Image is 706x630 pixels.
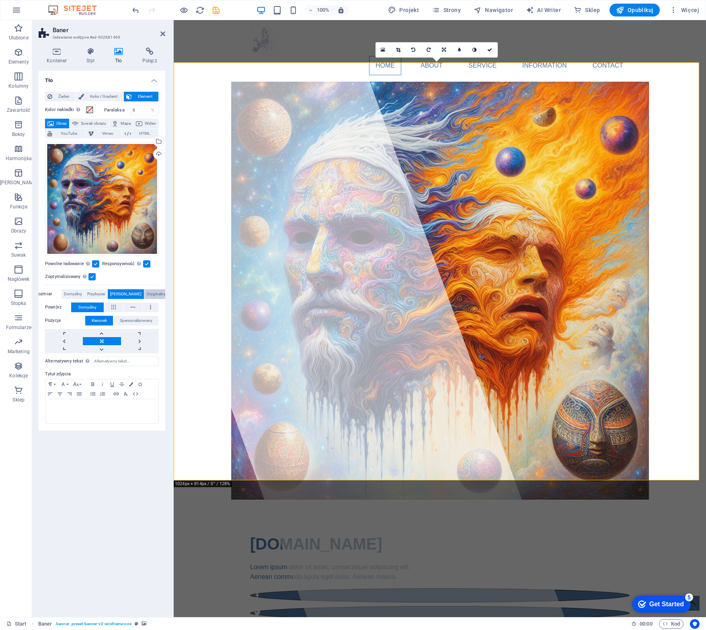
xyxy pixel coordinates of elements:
button: Vimeo [86,129,121,138]
button: Usercentrics [690,619,700,629]
span: Więcej [669,6,699,14]
span: AI Writer [526,6,561,14]
h4: Tło [39,71,165,85]
h6: 100% [316,5,329,15]
button: save [211,5,221,15]
span: Kolor / Gradient [86,92,121,101]
button: Żaden [45,92,76,101]
button: Strikethrough [117,379,127,389]
button: Kierunek [85,316,113,325]
button: Domyślny [62,289,84,299]
label: Alternatywny tekst [45,356,92,366]
p: Formularze [6,324,31,331]
button: Przykrycie [85,289,107,299]
a: Skala szarości [467,42,482,58]
p: Sklep [12,397,25,403]
div: 5 [57,2,66,10]
button: Kod [659,619,683,629]
span: [DOMAIN_NAME] [76,515,209,533]
button: AI Writer [523,4,564,16]
span: Domyślny [64,289,82,299]
span: Obraz [56,119,67,128]
span: Żaden [55,92,73,101]
button: Bold (Ctrl+B) [88,379,98,389]
button: Icons [135,379,144,389]
button: Więcej [666,4,702,16]
span: Suwak obrazu [81,119,106,128]
label: Tytuł zdjęcia [45,369,159,379]
i: Ten element zawiera tło [142,622,146,626]
p: Ulubione [9,35,29,41]
span: Domyślny [78,303,96,312]
p: Marketing [8,348,30,355]
h6: Czas sesji [631,619,653,629]
button: Kliknij tutaj, aby wyjść z trybu podglądu i kontynuować edycję [179,5,189,15]
span: Przykrycie [87,289,105,299]
div: % [147,105,158,115]
h4: Kontener [39,47,78,64]
input: Alternatywny tekst... [92,356,159,366]
button: Align Right [65,389,74,399]
span: 00 00 [640,619,652,629]
span: Nawigator [474,6,513,14]
a: Potwierdź ( Ctrl ⏎ ) [482,42,498,58]
button: Wideo [133,119,158,128]
i: Cofnij: change_background_size (Ctrl+Z) [131,6,140,15]
label: Paralaksa [104,108,130,112]
p: Kolumny [8,83,29,89]
a: Rozmyj [452,42,467,58]
button: reload [195,5,205,15]
i: Ten element jest konfigurowalnym ustawieniem wstępnym [135,622,138,626]
p: Obrazy [11,228,27,234]
p: Stopka [11,300,27,307]
p: Elementy [8,59,29,65]
button: Paragraph Format [45,379,58,389]
button: HTML [131,389,140,399]
i: Przeładuj stronę [195,6,205,15]
label: Kolor nakładki [45,105,85,115]
button: Align Center [55,389,65,399]
button: YouTube [45,129,85,138]
button: Strony [429,4,464,16]
span: Spersonalizowany [120,316,152,325]
button: Colors [127,379,135,389]
button: Font Size [71,379,84,389]
button: [PERSON_NAME] [108,289,144,299]
button: Element [124,92,158,101]
p: Harmonijka [6,155,32,162]
a: Kliknij, aby anulować zaznaczenie. Kliknij dwukrotnie, aby otworzyć Strony [6,619,27,629]
span: Kierunek [92,316,107,325]
span: Sklep [574,6,600,14]
span: YouTube [55,129,83,138]
button: Suwak obrazu [70,119,109,128]
button: Insert Link [111,389,121,399]
h4: Tło [106,47,134,64]
i: Zapisz (Ctrl+S) [211,6,221,15]
button: HTML [122,129,158,138]
span: Kod [663,619,680,629]
button: Nawigator [470,4,516,16]
button: Opublikuj [610,4,660,16]
span: Projekt [388,6,419,14]
button: Sklep [571,4,603,16]
span: Vimeo [96,129,119,138]
p: Suwak [11,252,26,258]
span: Oryginalny [147,289,166,299]
p: Funkcje [10,204,27,210]
label: Powtórz [45,303,71,312]
nav: breadcrumb [38,619,146,629]
label: Zoptymalizowany [45,272,88,282]
span: Kliknij, aby zaznaczyć. Kliknij dwukrotnie, aby edytować [38,619,52,629]
button: undo [131,5,140,15]
a: Zmień orientację [437,42,452,58]
button: Italic (Ctrl+I) [98,379,107,389]
h4: Połącz [134,47,165,64]
a: Obróć w prawo o 90° [421,42,437,58]
img: Editor Logo [46,5,107,15]
i: Po zmianie rozmiaru automatycznie dostosowuje poziom powiększenia do wybranego urządzenia. [337,6,345,14]
a: Moduł przycinania [391,42,406,58]
h2: Baner [53,27,165,34]
button: Align Left [45,389,55,399]
button: Mapa [109,119,133,128]
span: Mapa [121,119,131,128]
